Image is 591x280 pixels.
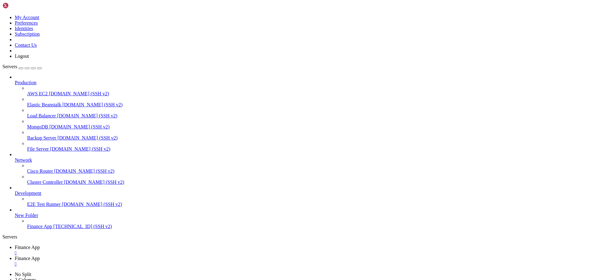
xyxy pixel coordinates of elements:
[15,42,37,48] a: Contact Us
[2,217,511,222] x-row: : $ sudo systemctl restart financeapp
[2,164,511,170] x-row: remote: Compressing objects: 100% (1/1), done.
[2,2,511,8] x-row: System information as of [DATE]
[27,196,589,207] li: E2E Test Runner [DOMAIN_NAME] (SSH v2)
[27,108,589,119] li: Load Balancer [DOMAIN_NAME] (SSH v2)
[15,213,38,218] span: New Folder
[15,15,39,20] a: My Account
[2,159,511,164] x-row: remote: Counting objects: 100% (5/5), done.
[74,149,131,154] span: /home/ubuntu/financeapp
[15,207,589,229] li: New Folder
[27,85,589,97] li: AWS EC2 [DOMAIN_NAME] (SSH v2)
[15,256,589,267] a: Finance App
[27,179,589,185] a: Cluster Controller [DOMAIN_NAME] (SSH v2)
[2,201,511,206] x-row: Fast-forward
[2,232,71,237] span: chadm@instance-20250808-1405
[53,224,112,229] span: [TECHNICAL_ID] (SSH v2)
[2,170,511,175] x-row: remote: Total 3 (delta 2), reused 3 (delta 2), pack-reused 0 (from 0)
[27,124,48,129] span: MongoDB
[27,91,589,97] a: AWS EC2 [DOMAIN_NAME] (SSH v2)
[2,191,511,196] x-row: 8cc73188..a5152367 master -> origin/master
[2,117,511,123] x-row: Last login: [DATE] from [TECHNICAL_ID]
[27,113,589,119] a: Load Balancer [DOMAIN_NAME] (SSH v2)
[15,191,41,196] span: Development
[2,81,511,86] x-row: To see these additional updates run: apt list --upgradable
[57,113,118,118] span: [DOMAIN_NAME] (SSH v2)
[27,224,52,229] span: Finance App
[2,149,71,154] span: chadm@instance-20250808-1405
[15,157,32,163] span: Network
[2,65,511,70] x-row: Expanded Security Maintenance for Applications is not enabled.
[15,157,589,163] a: Network
[74,232,131,237] span: /home/ubuntu/financeapp
[2,144,511,149] x-row: Already up to date.
[15,26,33,31] a: Identities
[15,191,589,196] a: Development
[27,168,589,174] a: Cisco Router [DOMAIN_NAME] (SSH v2)
[2,227,71,232] span: chadm@instance-20250808-1405
[2,227,511,232] x-row: : $ sudo systemctl restart nginx
[49,124,110,129] span: [DOMAIN_NAME] (SSH v2)
[58,135,118,140] span: [DOMAIN_NAME] (SSH v2)
[143,232,145,238] div: (54, 44)
[2,138,511,144] x-row: * branch master -> FETCH_HEAD
[27,135,589,141] a: Backup Server [DOMAIN_NAME] (SSH v2)
[15,261,589,267] div: 
[2,64,42,69] a: Servers
[15,74,589,152] li: Production
[15,80,589,85] a: Production
[2,211,511,217] x-row: 1 file changed, 1 insertion(+)
[2,64,17,69] span: Servers
[15,250,589,256] div: 
[2,23,511,29] x-row: Memory usage: 13% IPv4 address for enp0s6: [TECHNICAL_ID]
[27,146,49,152] span: File Server
[27,102,589,108] a: Elastic Beanstalk [DOMAIN_NAME] (SSH v2)
[2,44,511,49] x-row: just raised the bar for easy, resilient and secure K8s cluster deployment.
[62,202,122,207] span: [DOMAIN_NAME] (SSH v2)
[15,256,40,261] span: Finance App
[27,119,589,130] li: MongoDB [DOMAIN_NAME] (SSH v2)
[49,91,109,96] span: [DOMAIN_NAME] (SSH v2)
[27,168,53,174] span: Cisco Router
[2,175,511,180] x-row: Unpacking objects: 100% (3/3), 317 bytes | 317.00 KiB/s, done.
[15,53,29,59] a: Logout
[2,97,511,102] x-row: See [URL][DOMAIN_NAME] or run: sudo pro status
[2,232,511,238] x-row: : $
[27,113,56,118] span: Load Balancer
[74,128,131,133] span: /home/ubuntu/financeapp
[15,152,589,185] li: Network
[15,245,589,256] a: Finance App
[27,202,589,207] a: E2E Test Runner [DOMAIN_NAME] (SSH v2)
[2,29,511,34] x-row: Swap usage: 0%
[27,135,56,140] span: Backup Server
[27,124,589,130] a: MongoDB [DOMAIN_NAME] (SSH v2)
[15,31,40,37] a: Subscription
[74,123,76,128] span: ~
[2,133,511,138] x-row: From [DOMAIN_NAME]:Chadis16/finance-app
[27,174,589,185] li: Cluster Controller [DOMAIN_NAME] (SSH v2)
[74,227,131,232] span: /home/ubuntu/financeapp
[2,206,511,211] x-row: main.py | 1
[2,128,71,133] span: chadm@instance-20250808-1405
[15,272,31,277] a: No Split
[2,91,511,97] x-row: Enable ESM Apps to receive additional future security updates.
[15,185,589,207] li: Development
[15,80,36,85] span: Production
[2,55,511,60] x-row: [URL][DOMAIN_NAME]
[54,168,115,174] span: [DOMAIN_NAME] (SSH v2)
[15,245,40,250] span: Finance App
[2,2,38,9] img: Shellngn
[2,180,511,185] x-row: From [DOMAIN_NAME]:Chadis16/finance-app
[27,141,589,152] li: File Server [DOMAIN_NAME] (SSH v2)
[27,179,63,185] span: Cluster Controller
[2,154,511,159] x-row: remote: Enumerating objects: 5, done.
[2,185,511,191] x-row: * branch master -> FETCH_HEAD
[2,222,511,227] x-row: [sudo] password for chadm:
[2,123,71,128] span: chadm@instance-20250808-1405
[2,234,589,240] div: Servers
[2,39,511,44] x-row: * Strictly confined Kubernetes makes edge and IoT secure. Learn how MicroK8s
[2,123,511,128] x-row: : $ cd /home/ubuntu/financeapp
[27,97,589,108] li: Elastic Beanstalk [DOMAIN_NAME] (SSH v2)
[15,213,589,218] a: New Folder
[15,20,38,26] a: Preferences
[50,146,111,152] span: [DOMAIN_NAME] (SSH v2)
